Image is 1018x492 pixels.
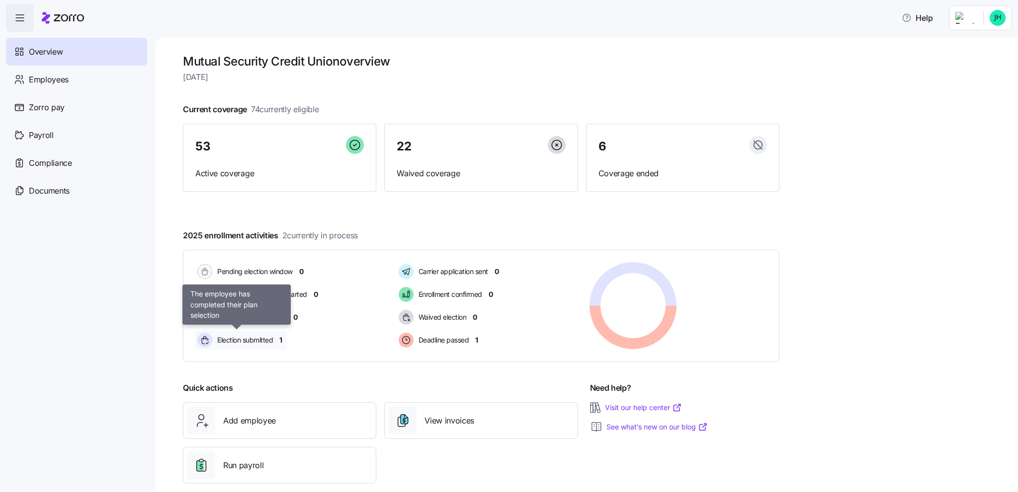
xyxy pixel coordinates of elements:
span: Deadline passed [416,335,469,345]
span: Zorro pay [29,101,65,114]
span: Active coverage [195,167,364,180]
span: Pending election window [214,267,293,277]
a: Overview [6,38,147,66]
span: 2 currently in process [282,229,358,242]
span: Compliance [29,157,72,169]
img: Employer logo [955,12,975,24]
span: Waived coverage [397,167,565,180]
span: Election active: Started [214,312,287,322]
h1: Mutual Security Credit Union overview [183,54,779,69]
span: Election active: Hasn't started [214,289,307,299]
span: Need help? [590,382,631,394]
span: Carrier application sent [416,267,488,277]
span: 6 [598,141,606,152]
span: [DATE] [183,71,779,83]
span: 0 [299,267,304,277]
span: 0 [293,312,298,322]
span: Coverage ended [598,167,767,180]
span: Waived election [416,312,467,322]
span: 2025 enrollment activities [183,229,358,242]
span: 0 [473,312,477,322]
span: Payroll [29,129,54,141]
span: 0 [314,289,318,299]
span: Quick actions [183,382,233,394]
a: Zorro pay [6,93,147,121]
a: Payroll [6,121,147,149]
button: Help [894,8,941,28]
span: Run payroll [223,459,263,472]
a: Documents [6,177,147,205]
span: Election submitted [214,335,273,345]
span: Current coverage [183,103,319,116]
span: View invoices [424,415,474,427]
span: Employees [29,73,69,86]
span: 0 [495,267,499,277]
span: Enrollment confirmed [416,289,482,299]
a: Compliance [6,149,147,177]
a: Employees [6,66,147,93]
span: 1 [475,335,478,345]
span: Add employee [223,415,276,427]
span: 1 [279,335,282,345]
a: Visit our help center [605,403,682,413]
a: See what’s new on our blog [606,422,708,432]
span: 74 currently eligible [251,103,319,116]
span: Documents [29,185,70,197]
span: 0 [489,289,493,299]
span: 22 [397,141,411,152]
span: Help [902,12,933,24]
img: 8c8e6c77ffa765d09eea4464d202a615 [990,10,1006,26]
span: 53 [195,141,210,152]
span: Overview [29,46,63,58]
